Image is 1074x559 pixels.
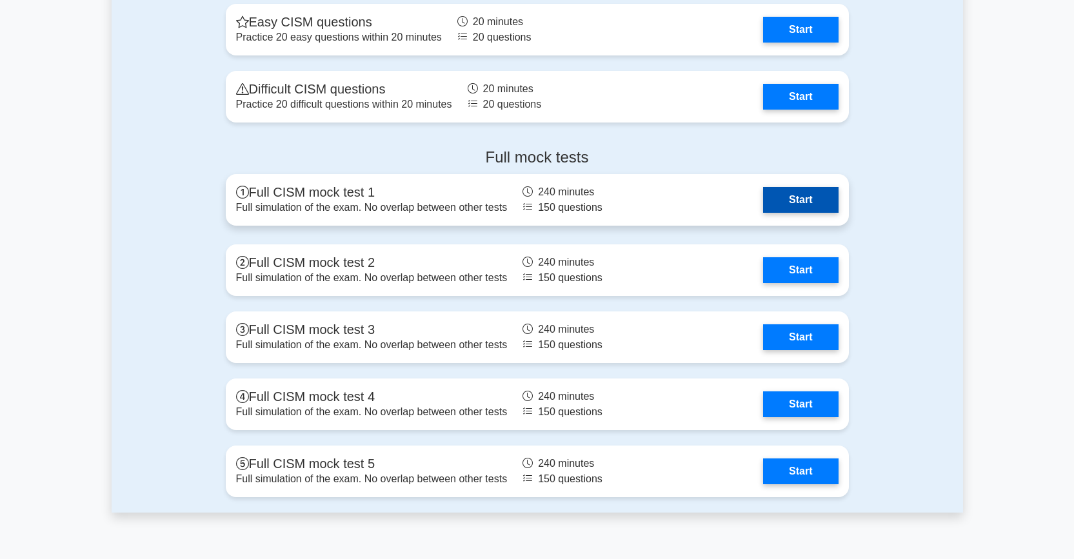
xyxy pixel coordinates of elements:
a: Start [763,458,838,484]
a: Start [763,17,838,43]
a: Start [763,391,838,417]
a: Start [763,257,838,283]
a: Start [763,84,838,110]
h4: Full mock tests [226,148,849,167]
a: Start [763,324,838,350]
a: Start [763,187,838,213]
